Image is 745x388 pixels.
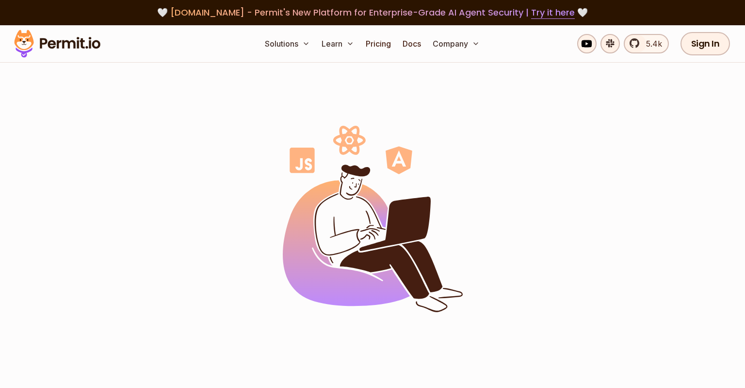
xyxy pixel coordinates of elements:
[429,34,484,53] button: Company
[261,34,314,53] button: Solutions
[640,38,662,50] span: 5.4k
[23,6,722,19] div: 🤍 🤍
[283,126,463,312] img: Permit logo
[10,27,105,60] img: Permit logo
[399,34,425,53] a: Docs
[680,32,730,55] a: Sign In
[531,6,575,19] a: Try it here
[170,6,575,18] span: [DOMAIN_NAME] - Permit's New Platform for Enterprise-Grade AI Agent Security |
[362,34,395,53] a: Pricing
[624,34,669,53] a: 5.4k
[318,34,358,53] button: Learn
